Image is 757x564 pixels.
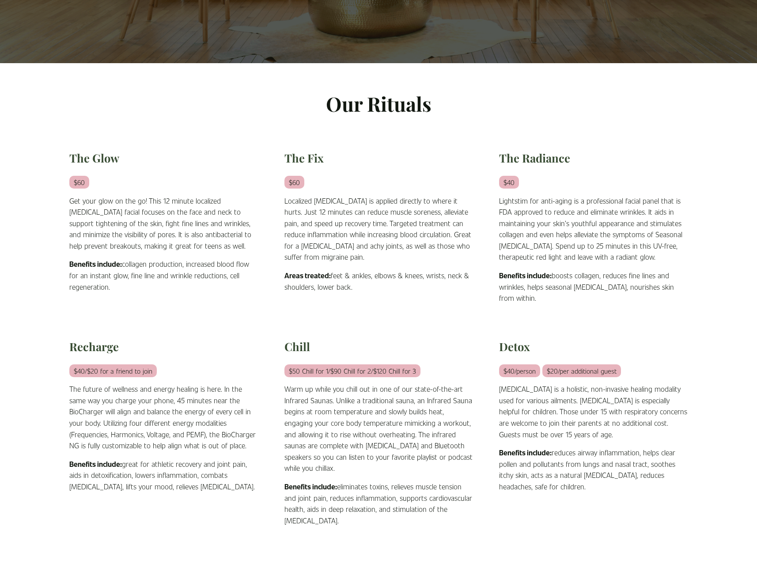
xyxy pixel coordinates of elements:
[499,270,688,304] p: boosts collagen, reduces fine lines and wrinkles, helps seasonal [MEDICAL_DATA], nourishes skin f...
[284,383,473,474] p: Warm up while you chill out in one of our state-of-the-art Infrared Saunas. Unlike a traditional ...
[69,383,258,451] p: The future of wellness and energy healing is here. In the same way you charge your phone, 45 minu...
[499,195,688,263] p: Lightstim for anti-aging is a professional facial panel that is FDA approved to reduce and elimin...
[284,271,331,280] strong: Areas treated:
[69,88,688,120] p: Our Rituals
[284,151,473,165] h2: The Fix
[69,458,258,492] p: great for athletic recovery and joint pain, aids in detoxification, lowers inflammation, combats ...
[69,364,157,377] em: $40/$20 for a friend to join
[69,339,258,354] h2: Recharge
[69,195,258,252] p: Get your glow on the go! This 12 minute localized [MEDICAL_DATA] facial focuses on the face and n...
[499,364,540,377] em: $40/person
[499,383,688,440] p: [MEDICAL_DATA] is a holistic, non-invasive healing modality used for various ailments. [MEDICAL_D...
[284,270,473,292] p: feet & ankles, elbows & knees, wrists, neck & shoulders, lower back.
[69,259,122,269] strong: Benefits include:
[499,339,688,354] h2: Detox
[69,176,89,189] em: $60
[499,448,552,457] strong: Benefits include:
[499,176,519,189] em: $40
[284,482,337,491] strong: Benefits include:
[284,195,473,263] p: Localized [MEDICAL_DATA] is applied directly to where it hurts. Just 12 minutes can reduce muscle...
[499,447,688,492] p: reduces airway inflammation, helps clear pollen and pollutants from lungs and nasal tract, soothe...
[499,151,688,165] h2: The Radiance
[284,339,473,354] h2: Chill
[284,176,304,189] em: $60
[284,481,473,526] p: eliminates toxins, relieves muscle tension and joint pain, reduces inflammation, supports cardiov...
[542,364,621,377] em: $20/per additional guest
[69,258,258,292] p: collagen production, increased blood flow for an instant glow, fine line and wrinkle reductions, ...
[284,364,420,377] em: $50 Chill for 1/$90 Chill for 2/$120 Chill for 3
[69,459,122,469] strong: Benefits include:
[499,271,552,280] strong: Benefits include:
[69,151,258,165] h2: The Glow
